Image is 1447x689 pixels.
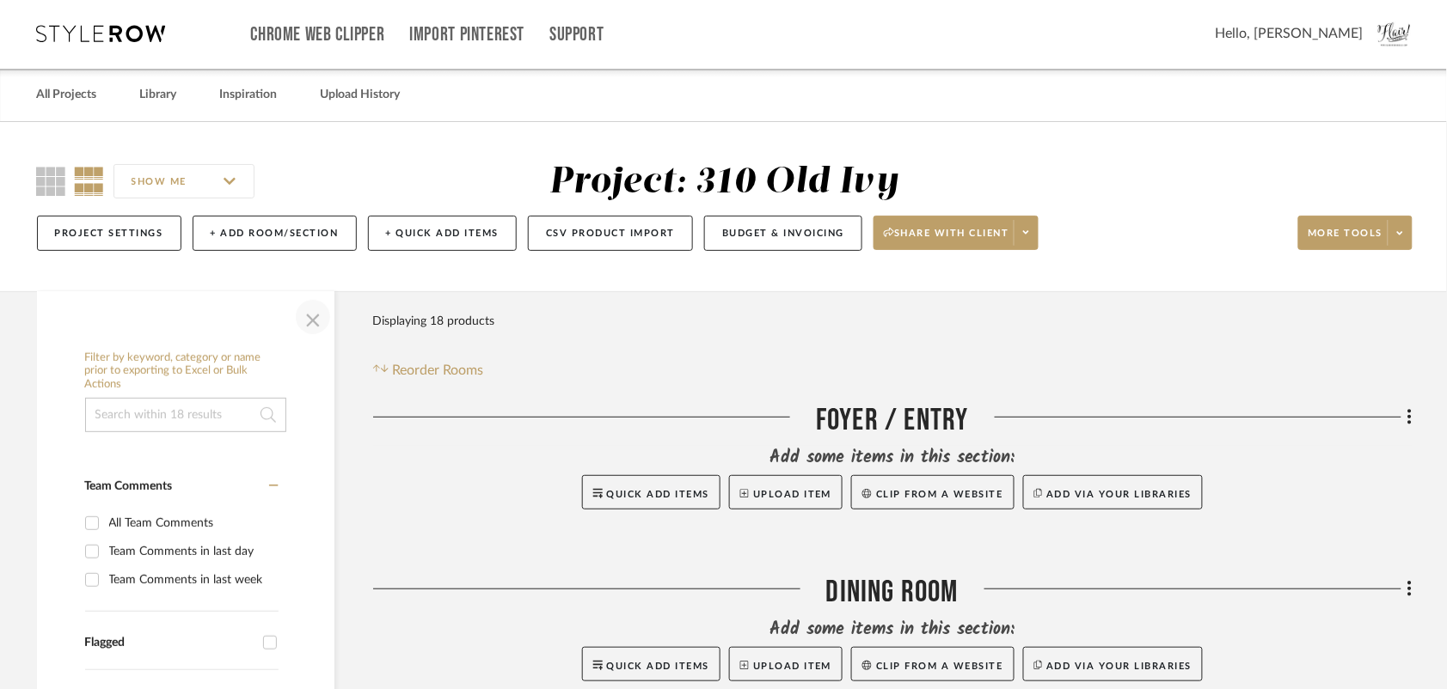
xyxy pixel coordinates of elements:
div: Team Comments in last week [109,566,274,594]
div: All Team Comments [109,509,274,537]
button: CSV Product Import [528,216,693,251]
button: + Add Room/Section [193,216,357,251]
button: Budget & Invoicing [704,216,862,251]
img: avatar [1376,15,1413,52]
span: Quick Add Items [607,662,710,671]
span: More tools [1309,227,1383,253]
button: Quick Add Items [582,647,721,681]
a: Support [549,27,604,42]
div: Displaying 18 products [373,304,495,338]
h6: Filter by keyword, category or name prior to exporting to Excel or Bulk Actions [85,351,286,392]
div: Add some items in this section: [373,618,1413,642]
a: Library [140,83,177,107]
button: Close [296,300,330,334]
span: Share with client [884,227,1009,253]
span: Reorder Rooms [392,360,483,381]
span: Team Comments [85,480,173,492]
div: Team Comments in last day [109,538,274,565]
button: Upload Item [729,647,843,681]
a: All Projects [37,83,97,107]
button: Project Settings [37,216,181,251]
button: Reorder Rooms [373,360,484,381]
button: Clip from a website [851,647,1014,681]
div: Project: 310 Old Ivy [549,164,899,200]
button: Upload Item [729,475,843,509]
a: Import Pinterest [409,27,524,42]
a: Inspiration [220,83,278,107]
button: Add via your libraries [1023,647,1204,681]
button: Quick Add Items [582,475,721,509]
button: + Quick Add Items [368,216,518,251]
div: Flagged [85,636,254,650]
div: Add some items in this section: [373,446,1413,470]
button: Add via your libraries [1023,475,1204,509]
input: Search within 18 results [85,398,286,432]
a: Chrome Web Clipper [251,27,385,42]
span: Quick Add Items [607,490,710,499]
a: Upload History [321,83,401,107]
button: Clip from a website [851,475,1014,509]
button: More tools [1298,216,1413,250]
button: Share with client [874,216,1039,250]
span: Hello, [PERSON_NAME] [1216,23,1364,44]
